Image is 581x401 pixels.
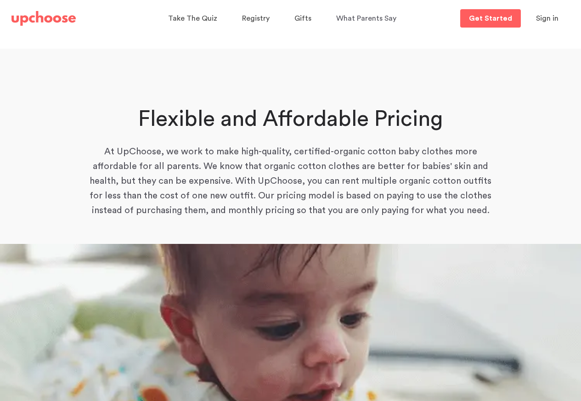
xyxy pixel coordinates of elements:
span: Sign in [536,15,558,22]
img: UpChoose [11,11,76,26]
p: At UpChoose, we work to make high-quality, certified-organic cotton baby clothes more affordable ... [86,144,495,218]
span: Gifts [294,15,311,22]
span: What Parents Say [336,15,396,22]
a: What Parents Say [336,10,399,28]
a: Registry [242,10,272,28]
a: Gifts [294,10,314,28]
a: UpChoose [11,9,76,28]
button: Sign in [525,9,570,28]
span: Registry [242,15,270,22]
p: Get Started [469,15,512,22]
a: Take The Quiz [168,10,220,28]
a: Get Started [460,9,521,28]
span: Take The Quiz [168,15,217,22]
h1: Flexible and Affordable Pricing [86,105,495,134]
